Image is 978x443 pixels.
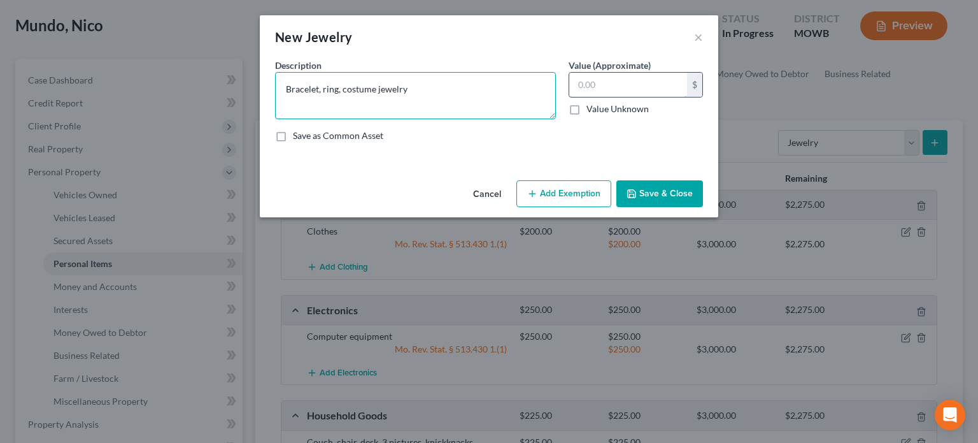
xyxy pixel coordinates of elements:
button: Save & Close [616,180,703,207]
input: 0.00 [569,73,687,97]
button: Add Exemption [516,180,611,207]
button: Cancel [463,182,511,207]
span: Description [275,60,322,71]
button: × [694,29,703,45]
label: Value Unknown [586,103,649,115]
div: New Jewelry [275,28,352,46]
label: Value (Approximate) [569,59,651,72]
div: Open Intercom Messenger [935,400,965,430]
label: Save as Common Asset [293,129,383,142]
div: $ [687,73,702,97]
